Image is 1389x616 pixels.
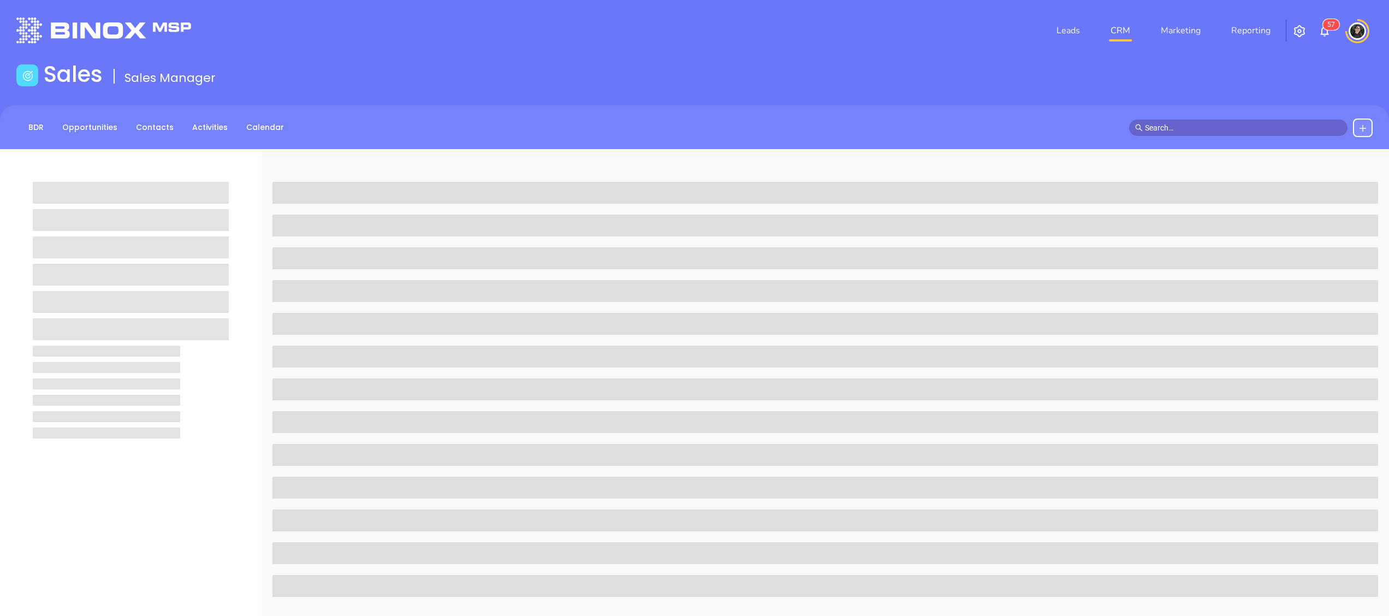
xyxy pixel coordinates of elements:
h1: Sales [44,61,103,87]
span: Sales Manager [124,69,216,86]
a: Calendar [240,119,290,137]
a: BDR [22,119,50,137]
input: Search… [1145,122,1341,134]
a: Marketing [1156,20,1205,42]
img: user [1349,22,1366,40]
sup: 57 [1323,19,1339,30]
img: iconNotification [1318,25,1331,38]
a: Reporting [1227,20,1275,42]
a: Activities [186,119,234,137]
span: 5 [1327,21,1331,28]
a: Opportunities [56,119,124,137]
a: Contacts [129,119,180,137]
span: search [1135,124,1143,132]
img: logo [16,17,191,43]
img: iconSetting [1293,25,1306,38]
a: CRM [1106,20,1135,42]
a: Leads [1052,20,1084,42]
span: 7 [1331,21,1335,28]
